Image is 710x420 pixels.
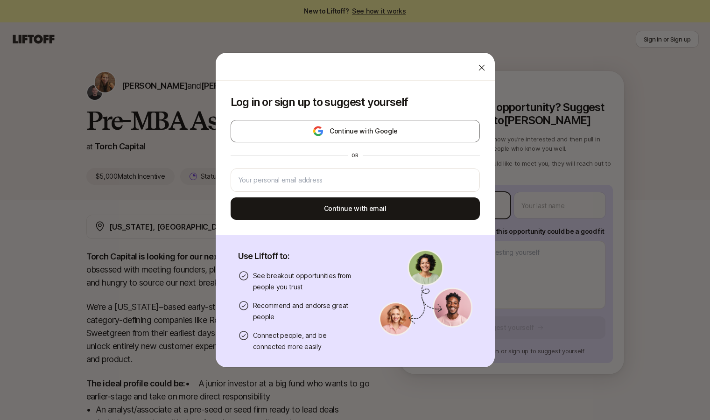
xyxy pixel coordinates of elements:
[253,330,357,352] p: Connect people, and be connected more easily
[379,250,472,336] img: signup-banner
[238,250,357,263] p: Use Liftoff to:
[231,96,480,109] p: Log in or sign up to suggest yourself
[239,175,472,186] input: Your personal email address
[348,152,363,159] div: or
[253,270,357,293] p: See breakout opportunities from people you trust
[231,197,480,220] button: Continue with email
[253,300,357,322] p: Recommend and endorse great people
[231,120,480,142] button: Continue with Google
[312,126,324,137] img: google-logo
